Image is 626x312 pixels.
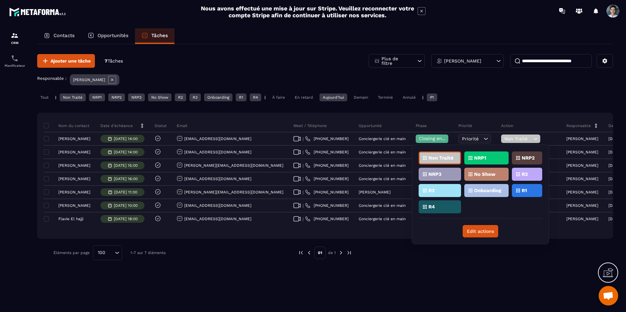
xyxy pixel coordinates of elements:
div: Ouvrir le chat [599,286,618,305]
a: [PHONE_NUMBER] [305,190,349,195]
span: | [303,217,304,221]
a: schedulerschedulerPlanificateur [2,50,28,72]
p: [DATE] 14:00 [114,150,138,154]
p: [PERSON_NAME] [58,177,90,181]
div: Demain [350,93,371,101]
p: R1 [522,188,527,193]
p: | [55,95,56,100]
p: Phase [416,123,427,128]
p: [PERSON_NAME] [566,136,598,141]
p: Conciergerie clé en main [359,177,406,181]
a: [PHONE_NUMBER] [305,216,349,221]
div: NRP3 [128,93,145,101]
p: [PERSON_NAME] [58,203,90,208]
p: Plus de filtre [381,56,410,65]
p: Conciergerie clé en main [359,203,406,208]
div: NRP1 [89,93,105,101]
div: En retard [291,93,316,101]
img: next [338,250,344,256]
p: Priorité [458,123,472,128]
div: Non Traité [60,93,86,101]
p: 01 [314,247,326,259]
div: Terminé [375,93,396,101]
p: [PERSON_NAME] [58,163,90,168]
div: R4 [250,93,261,101]
p: [PERSON_NAME] [58,150,90,154]
p: Conciergerie clé en main [359,163,406,168]
p: [PERSON_NAME] [58,136,90,141]
input: Search for option [108,249,113,256]
p: Non Traité [428,156,454,160]
a: [PHONE_NUMBER] [305,149,349,155]
a: Tâches [135,28,174,44]
p: Responsable : [37,76,67,81]
p: Action [501,123,513,128]
p: R2 [522,172,528,177]
p: Responsable [566,123,591,128]
p: Conciergerie clé en main [359,150,406,154]
p: 7 [105,58,123,64]
span: Tâches [108,58,123,64]
p: [PERSON_NAME] [566,177,598,181]
h2: Nous avons effectué une mise à jour sur Stripe. Veuillez reconnecter votre compte Stripe afin de ... [201,5,414,19]
span: 100 [96,249,108,256]
p: [PERSON_NAME] [566,203,598,208]
img: prev [298,250,304,256]
p: Contacts [53,33,75,38]
p: [DATE] 14:00 [114,136,138,141]
p: R3 [428,188,435,193]
p: [PERSON_NAME] [359,190,391,194]
p: Conciergerie clé en main [359,217,406,221]
p: NRP3 [428,172,441,177]
div: R1 [236,93,246,101]
div: R2 [175,93,186,101]
img: next [346,250,352,256]
div: Onboarding [204,93,232,101]
p: NRP2 [522,156,535,160]
div: R3 [189,93,201,101]
p: [DATE] 16:00 [114,177,138,181]
img: prev [306,250,312,256]
span: Non Traité [504,136,532,141]
p: No Show [474,172,496,177]
p: [DATE] 15:00 [114,163,138,168]
p: Meet / Téléphone [293,123,327,128]
p: Flavie El hajji [58,217,83,221]
a: [PHONE_NUMBER] [305,136,349,141]
p: | [264,95,266,100]
p: [PERSON_NAME] [58,190,90,194]
p: [DATE] 11:00 [114,190,137,194]
p: CRM [2,41,28,45]
p: [DATE] 10:00 [114,203,138,208]
span: Priorité [462,136,479,141]
p: Opportunités [97,33,128,38]
div: Search for option [93,245,122,260]
a: [PHONE_NUMBER] [305,203,349,208]
p: NRP1 [474,156,486,160]
p: Statut [155,123,167,128]
p: Email [177,123,187,128]
span: | [303,136,304,141]
div: NRP2 [108,93,125,101]
img: scheduler [11,54,19,62]
span: | [303,190,304,195]
p: [PERSON_NAME] [73,78,105,82]
div: P1 [427,93,437,101]
span: | [303,163,304,168]
p: Date d’échéance [100,123,133,128]
div: Tout [37,93,52,101]
span: Ajouter une tâche [51,58,91,64]
span: | [303,177,304,181]
button: Edit actions [463,225,498,237]
p: Éléments par page [53,250,90,255]
a: [PHONE_NUMBER] [305,176,349,181]
p: Planificateur [2,64,28,67]
p: | [422,95,424,100]
span: Closing en cours [419,136,456,141]
a: [PHONE_NUMBER] [305,163,349,168]
p: [PERSON_NAME] [566,190,598,194]
p: [DATE] 18:00 [114,217,138,221]
a: formationformationCRM [2,27,28,50]
button: Ajouter une tâche [37,54,95,68]
span: | [303,150,304,155]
